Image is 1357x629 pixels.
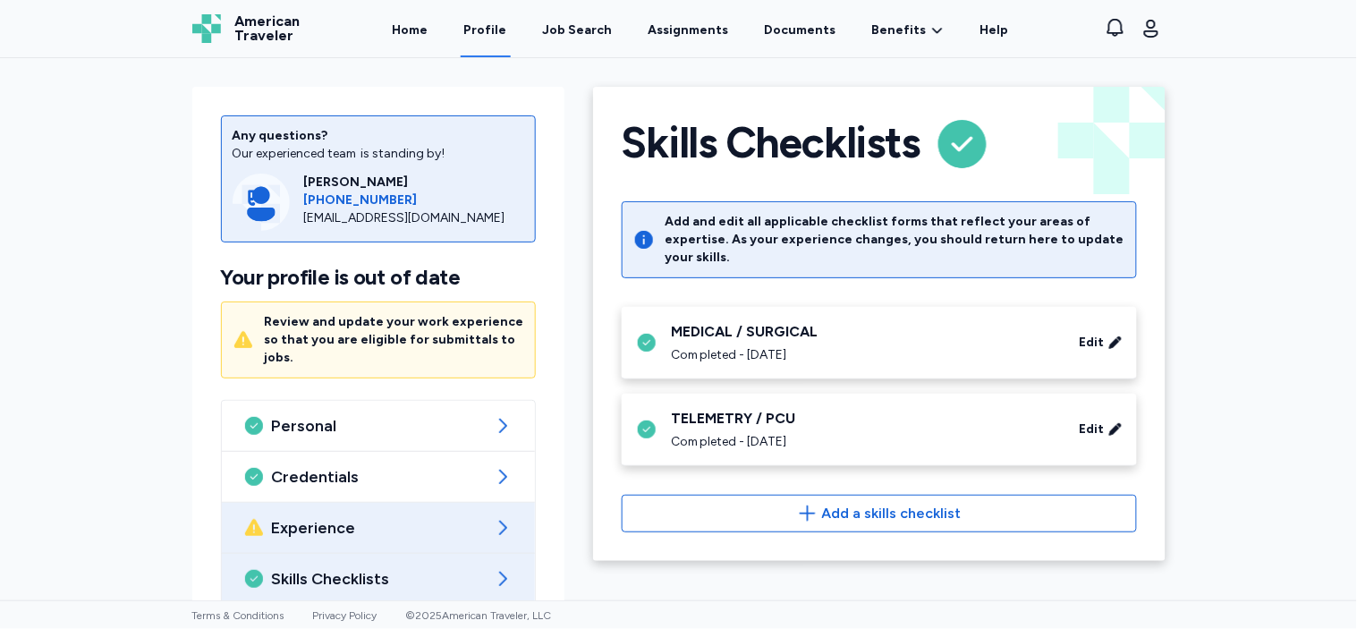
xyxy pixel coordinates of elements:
div: TELEMETRY / PCU [672,408,1058,429]
span: American Traveler [235,14,301,43]
div: [PERSON_NAME] [304,174,524,191]
span: Edit [1080,334,1105,352]
div: Completed - [DATE] [672,346,1058,364]
div: MEDICAL / SURGICALCompleted - [DATE]Edit [622,307,1137,379]
span: Edit [1080,421,1105,438]
span: Experience [272,517,485,539]
img: Logo [192,14,221,43]
div: [EMAIL_ADDRESS][DOMAIN_NAME] [304,209,524,227]
span: Personal [272,415,485,437]
div: Any questions? [233,127,524,145]
a: Benefits [872,21,945,39]
div: TELEMETRY / PCUCompleted - [DATE]Edit [622,394,1137,466]
div: Job Search [543,21,613,39]
span: Credentials [272,466,485,488]
div: Review and update your work experience so that you are eligible for submittals to jobs. [265,313,524,367]
h1: Skills Checklists [622,115,920,173]
a: Privacy Policy [313,609,377,622]
div: MEDICAL / SURGICAL [672,321,1058,343]
span: Skills Checklists [272,568,485,590]
button: Add a skills checklist [622,495,1137,532]
span: Add a skills checklist [822,503,962,524]
div: Add and edit all applicable checklist forms that reflect your areas of expertise. As your experie... [666,213,1125,267]
a: Profile [461,2,511,57]
a: [PHONE_NUMBER] [304,191,524,209]
span: Benefits [872,21,927,39]
div: Completed - [DATE] [672,433,1058,451]
a: Terms & Conditions [192,609,284,622]
div: Our experienced team is standing by! [233,145,524,163]
img: Consultant [233,174,290,231]
span: © 2025 American Traveler, LLC [406,609,552,622]
h1: Your profile is out of date [221,264,536,291]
